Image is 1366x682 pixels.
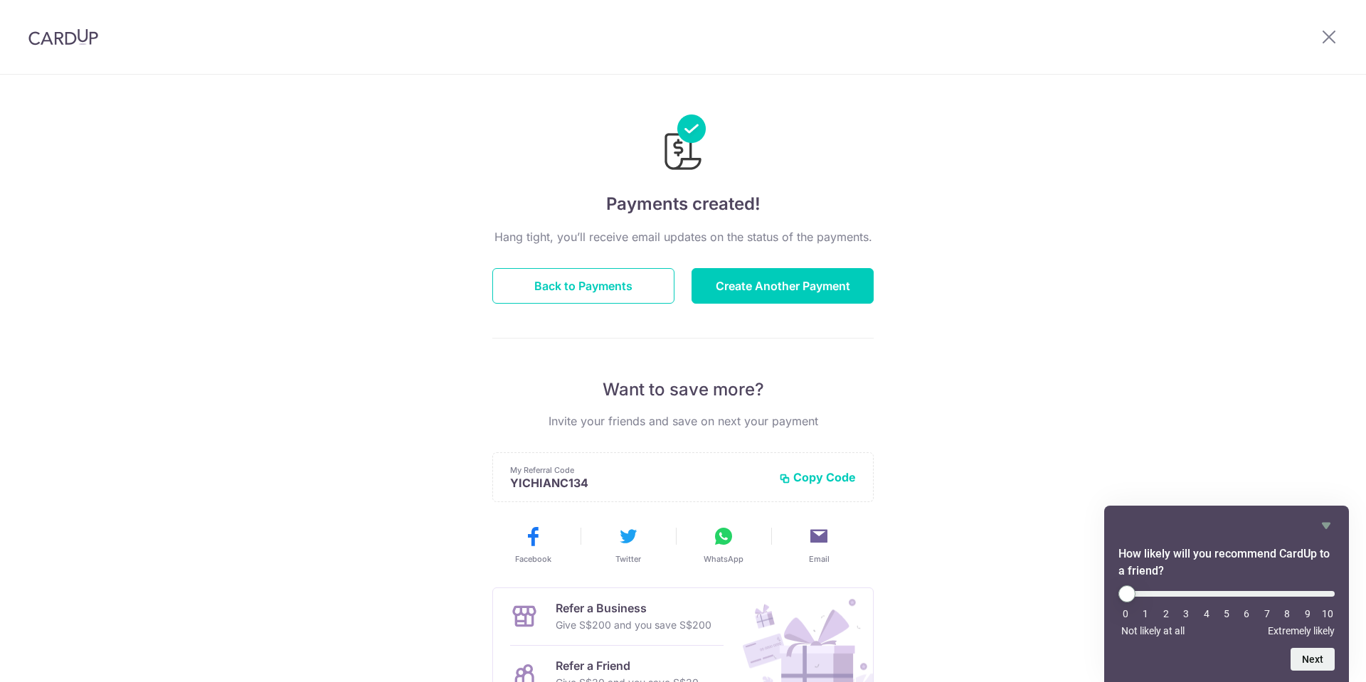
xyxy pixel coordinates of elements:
span: Twitter [615,553,641,565]
li: 2 [1159,608,1173,619]
p: Refer a Friend [556,657,699,674]
p: Invite your friends and save on next your payment [492,412,874,430]
span: Facebook [515,553,551,565]
button: Twitter [586,525,670,565]
button: WhatsApp [682,525,766,565]
li: 4 [1200,608,1214,619]
li: 6 [1239,608,1254,619]
button: Email [777,525,861,565]
button: Next question [1291,648,1335,671]
p: Give S$200 and you save S$200 [556,617,711,634]
li: 8 [1280,608,1294,619]
li: 7 [1260,608,1274,619]
span: Not likely at all [1121,625,1185,636]
button: Copy Code [779,470,856,484]
p: Want to save more? [492,378,874,401]
p: YICHIANC134 [510,476,768,490]
li: 10 [1320,608,1335,619]
li: 5 [1219,608,1234,619]
li: 3 [1179,608,1193,619]
button: Facebook [491,525,575,565]
h4: Payments created! [492,191,874,217]
div: How likely will you recommend CardUp to a friend? Select an option from 0 to 10, with 0 being Not... [1118,585,1335,636]
span: WhatsApp [704,553,743,565]
span: Extremely likely [1268,625,1335,636]
p: Hang tight, you’ll receive email updates on the status of the payments. [492,228,874,245]
button: Back to Payments [492,268,674,304]
div: How likely will you recommend CardUp to a friend? Select an option from 0 to 10, with 0 being Not... [1118,517,1335,671]
img: CardUp [28,28,98,46]
h2: How likely will you recommend CardUp to a friend? Select an option from 0 to 10, with 0 being Not... [1118,545,1335,580]
p: My Referral Code [510,464,768,476]
li: 0 [1118,608,1133,619]
button: Create Another Payment [692,268,874,304]
p: Refer a Business [556,600,711,617]
img: Payments [660,114,706,174]
span: Email [809,553,830,565]
li: 1 [1138,608,1153,619]
button: Hide survey [1318,517,1335,534]
li: 9 [1301,608,1315,619]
